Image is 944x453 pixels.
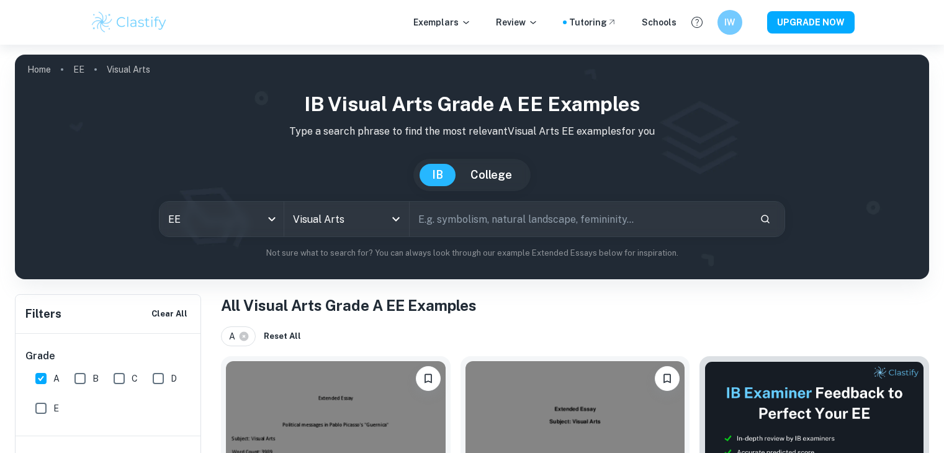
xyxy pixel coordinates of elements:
button: UPGRADE NOW [767,11,855,34]
span: C [132,372,138,385]
span: B [92,372,99,385]
button: Bookmark [416,366,441,391]
p: Type a search phrase to find the most relevant Visual Arts EE examples for you [25,124,919,139]
button: IB [420,164,456,186]
button: College [458,164,524,186]
button: Bookmark [655,366,680,391]
p: Exemplars [413,16,471,29]
span: A [229,330,241,343]
h6: Filters [25,305,61,323]
img: Clastify logo [90,10,169,35]
button: Clear All [148,305,191,323]
p: Not sure what to search for? You can always look through our example Extended Essays below for in... [25,247,919,259]
h6: IW [722,16,737,29]
a: Tutoring [569,16,617,29]
h6: Grade [25,349,192,364]
img: profile cover [15,55,929,279]
span: A [53,372,60,385]
p: Review [496,16,538,29]
a: Home [27,61,51,78]
a: Schools [642,16,677,29]
div: EE [160,202,284,236]
input: E.g. symbolism, natural landscape, femininity... [410,202,750,236]
h1: All Visual Arts Grade A EE Examples [221,294,929,316]
button: IW [717,10,742,35]
span: E [53,401,59,415]
button: Reset All [261,327,304,346]
button: Help and Feedback [686,12,708,33]
span: D [171,372,177,385]
div: A [221,326,256,346]
p: Visual Arts [107,63,150,76]
button: Open [387,210,405,228]
h1: IB Visual Arts Grade A EE examples [25,89,919,119]
button: Search [755,209,776,230]
a: EE [73,61,84,78]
